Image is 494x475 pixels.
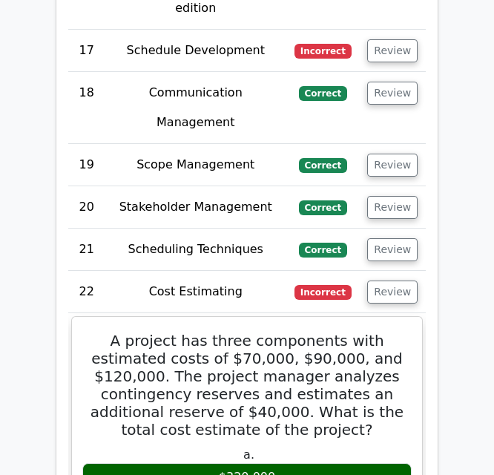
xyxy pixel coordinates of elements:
[367,82,418,105] button: Review
[105,271,287,313] td: Cost Estimating
[68,144,105,186] td: 19
[105,144,287,186] td: Scope Management
[81,332,413,439] h5: A project has three components with estimated costs of $70,000, $90,000, and $120,000. The projec...
[367,39,418,62] button: Review
[367,281,418,304] button: Review
[294,285,352,300] span: Incorrect
[68,30,105,72] td: 17
[105,30,287,72] td: Schedule Development
[299,243,347,258] span: Correct
[68,186,105,229] td: 20
[68,229,105,271] td: 21
[299,86,347,101] span: Correct
[243,448,254,462] span: a.
[68,271,105,313] td: 22
[299,158,347,173] span: Correct
[299,200,347,215] span: Correct
[105,72,287,144] td: Communication Management
[367,238,418,261] button: Review
[105,229,287,271] td: Scheduling Techniques
[367,196,418,219] button: Review
[367,154,418,177] button: Review
[105,186,287,229] td: Stakeholder Management
[68,72,105,144] td: 18
[294,44,352,59] span: Incorrect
